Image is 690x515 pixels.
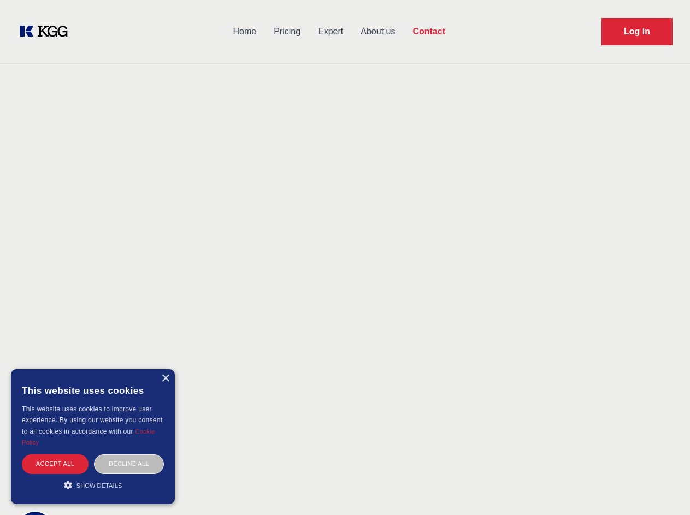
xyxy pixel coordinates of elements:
span: Show details [76,482,122,489]
a: KOL Knowledge Platform: Talk to Key External Experts (KEE) [17,23,76,40]
a: About us [352,17,404,46]
a: Contact [404,17,454,46]
div: Show details [22,480,164,490]
div: Decline all [94,454,164,473]
a: Home [224,17,265,46]
div: Close [161,375,169,383]
div: This website uses cookies [22,377,164,404]
span: This website uses cookies to improve user experience. By using our website you consent to all coo... [22,405,162,435]
a: Request Demo [601,18,673,45]
a: Expert [309,17,352,46]
div: Accept all [22,454,89,473]
iframe: Chat Widget [635,463,690,515]
a: Cookie Policy [22,428,155,446]
a: Pricing [265,17,309,46]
